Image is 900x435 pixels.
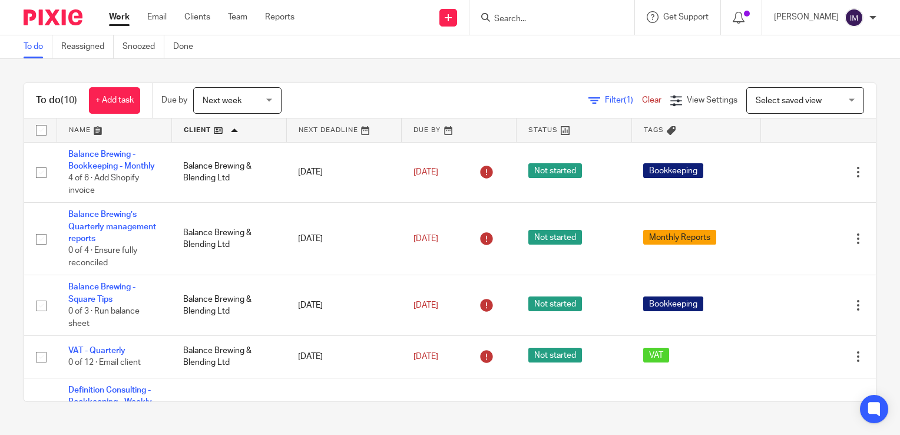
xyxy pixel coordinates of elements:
span: Get Support [663,13,709,21]
a: Snoozed [123,35,164,58]
span: 0 of 4 · Ensure fully reconciled [68,246,137,267]
a: Work [109,11,130,23]
span: Bookkeeping [643,296,703,311]
a: Balance Brewing’s Quarterly management reports [68,210,156,243]
td: [DATE] [286,142,401,203]
span: Next week [203,97,241,105]
a: To do [24,35,52,58]
span: [DATE] [413,301,438,309]
span: (1) [624,96,633,104]
span: Filter [605,96,642,104]
td: Balance Brewing & Blending Ltd [171,336,286,378]
span: 0 of 3 · Run balance sheet [68,307,140,328]
span: Monthly Reports [643,230,716,245]
a: Reports [265,11,295,23]
span: Bookkeeping [643,163,703,178]
td: [DATE] [286,336,401,378]
a: Reassigned [61,35,114,58]
td: Balance Brewing & Blending Ltd [171,142,286,203]
span: [DATE] [413,235,438,243]
td: [DATE] [286,203,401,275]
span: [DATE] [413,168,438,176]
a: + Add task [89,87,140,114]
span: Not started [528,348,582,362]
a: VAT - Quarterly [68,347,125,355]
input: Search [493,14,599,25]
img: svg%3E [845,8,863,27]
p: [PERSON_NAME] [774,11,839,23]
span: Select saved view [756,97,822,105]
td: [DATE] [286,275,401,336]
span: Not started [528,296,582,311]
h1: To do [36,94,77,107]
td: Balance Brewing & Blending Ltd [171,275,286,336]
span: View Settings [687,96,737,104]
a: Definition Consulting - Bookkeeping - Weekly with inbox & GoCardless [68,386,158,418]
span: VAT [643,348,669,362]
a: Balance Brewing - Square Tips [68,283,135,303]
span: Not started [528,163,582,178]
a: Done [173,35,202,58]
span: 4 of 6 · Add Shopify invoice [68,174,139,195]
span: Tags [644,127,664,133]
a: Clear [642,96,661,104]
span: (10) [61,95,77,105]
td: Balance Brewing & Blending Ltd [171,203,286,275]
span: Not started [528,230,582,245]
span: 0 of 12 · Email client [68,359,141,367]
a: Email [147,11,167,23]
span: [DATE] [413,352,438,361]
a: Balance Brewing - Bookkeeping - Monthly [68,150,155,170]
a: Clients [184,11,210,23]
p: Due by [161,94,187,106]
a: Team [228,11,247,23]
img: Pixie [24,9,82,25]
